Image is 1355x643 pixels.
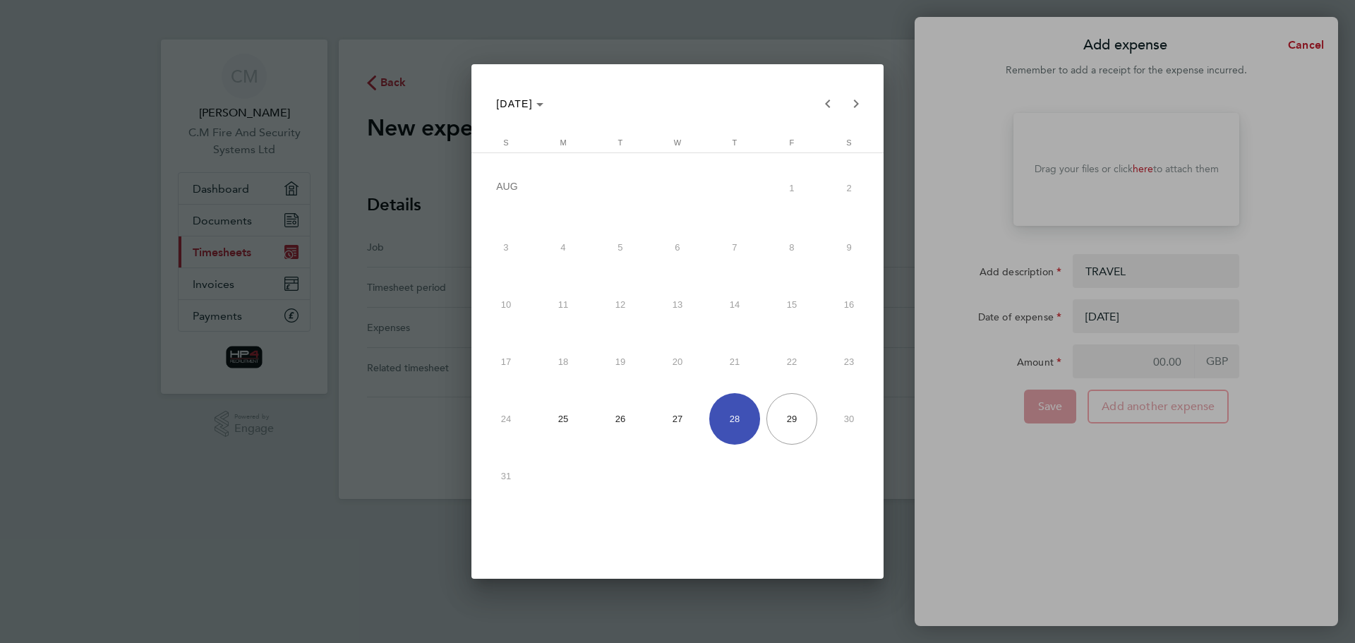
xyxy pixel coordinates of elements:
span: [DATE] [496,98,533,109]
span: 17 [481,336,532,387]
span: 18 [538,336,589,387]
button: Previous month [814,90,842,118]
button: August 8, 2025 [763,219,820,276]
span: 29 [766,393,818,445]
span: 6 [652,222,704,273]
span: 13 [652,279,704,330]
button: August 12, 2025 [591,276,649,333]
span: 28 [709,393,761,445]
button: August 17, 2025 [477,333,534,390]
span: 20 [652,336,704,387]
span: S [503,138,508,147]
span: 12 [595,279,646,330]
button: August 14, 2025 [706,276,763,333]
button: August 28, 2025 [706,390,763,447]
span: 4 [538,222,589,273]
span: 23 [824,336,875,387]
span: 21 [709,336,761,387]
span: M [560,138,566,147]
span: T [733,138,737,147]
span: 10 [481,279,532,330]
span: 26 [595,393,646,445]
button: August 30, 2025 [820,390,877,447]
span: F [790,138,795,147]
button: August 13, 2025 [649,276,706,333]
span: 7 [709,222,761,273]
span: 19 [595,336,646,387]
span: 11 [538,279,589,330]
button: August 6, 2025 [649,219,706,276]
button: August 25, 2025 [534,390,591,447]
button: August 9, 2025 [820,219,877,276]
span: 22 [766,336,818,387]
button: August 26, 2025 [591,390,649,447]
button: August 31, 2025 [477,447,534,505]
span: 2 [824,161,875,215]
button: August 11, 2025 [534,276,591,333]
span: 1 [766,161,818,215]
button: August 10, 2025 [477,276,534,333]
button: Choose month and year [490,91,549,116]
span: 15 [766,279,818,330]
td: AUG [477,158,763,219]
button: August 2, 2025 [820,158,877,219]
button: August 15, 2025 [763,276,820,333]
button: August 3, 2025 [477,219,534,276]
button: August 7, 2025 [706,219,763,276]
button: August 18, 2025 [534,333,591,390]
button: August 4, 2025 [534,219,591,276]
span: 3 [481,222,532,273]
span: 5 [595,222,646,273]
button: August 27, 2025 [649,390,706,447]
span: 14 [709,279,761,330]
span: 8 [766,222,818,273]
button: August 22, 2025 [763,333,820,390]
span: 24 [481,393,532,445]
button: August 5, 2025 [591,219,649,276]
button: August 23, 2025 [820,333,877,390]
span: W [674,138,681,147]
button: August 24, 2025 [477,390,534,447]
button: August 29, 2025 [763,390,820,447]
button: Next month [842,90,870,118]
button: August 1, 2025 [763,158,820,219]
span: S [846,138,851,147]
span: 16 [824,279,875,330]
span: 25 [538,393,589,445]
span: 9 [824,222,875,273]
span: T [618,138,623,147]
span: 27 [652,393,704,445]
button: August 21, 2025 [706,333,763,390]
button: August 19, 2025 [591,333,649,390]
button: August 16, 2025 [820,276,877,333]
span: 31 [481,450,532,502]
button: August 20, 2025 [649,333,706,390]
span: 30 [824,393,875,445]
